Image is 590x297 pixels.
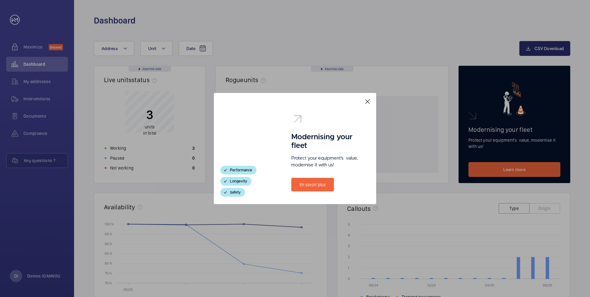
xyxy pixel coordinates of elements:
[220,177,251,186] div: Longevity
[220,166,256,174] div: Performance
[291,133,360,150] h1: Modernising your fleet
[291,178,334,191] a: En savoir plus
[291,155,360,169] p: Protect your equipment's value, modernise it with us!
[220,188,245,197] div: Safety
